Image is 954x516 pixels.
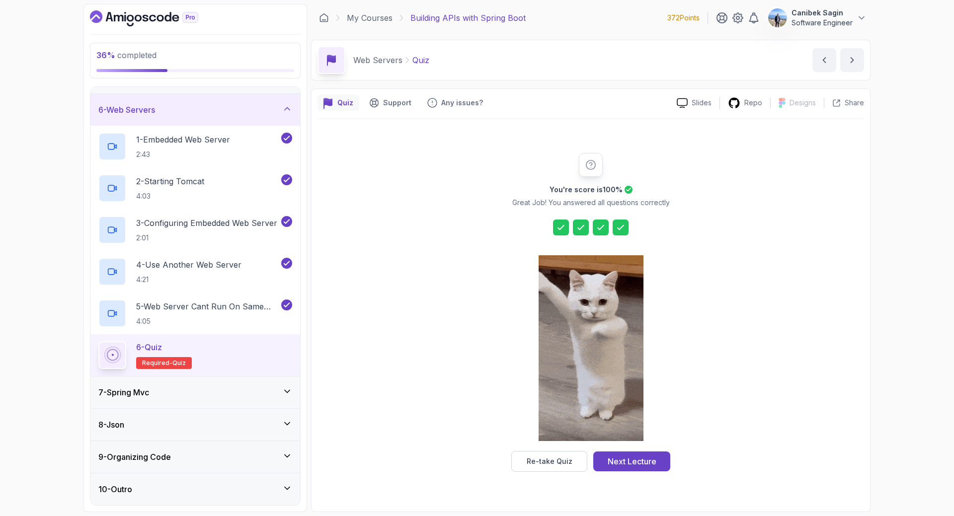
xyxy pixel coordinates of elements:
button: Support button [363,95,417,111]
button: 1-Embedded Web Server2:43 [98,133,292,160]
button: user profile imageCanibek SaginSoftware Engineer [768,8,867,28]
p: 4 - Use Another Web Server [136,259,241,271]
span: Required- [142,359,172,367]
img: cool-cat [539,255,643,441]
button: 2-Starting Tomcat4:03 [98,174,292,202]
button: Next Lecture [593,451,670,471]
p: Quiz [412,54,429,66]
button: 5-Web Server Cant Run On Same Port4:05 [98,299,292,327]
p: Any issues? [441,98,483,108]
p: Designs [790,98,816,108]
button: 6-Web Servers [90,94,300,126]
p: Support [383,98,411,108]
p: 6 - Quiz [136,341,162,353]
button: Feedback button [421,95,489,111]
button: 7-Spring Mvc [90,376,300,408]
a: Repo [720,97,770,109]
button: Share [824,98,864,108]
button: 3-Configuring Embedded Web Server2:01 [98,216,292,244]
p: Repo [744,98,762,108]
p: Canibek Sagin [792,8,853,18]
span: 36 % [96,50,115,60]
p: Software Engineer [792,18,853,28]
p: 2:43 [136,149,230,159]
a: Dashboard [90,10,221,26]
h3: 8 - Json [98,419,124,431]
a: Slides [669,98,719,108]
button: Re-take Quiz [511,451,587,472]
p: 4:21 [136,275,241,285]
button: 10-Outro [90,473,300,505]
button: next content [840,48,864,72]
span: completed [96,50,157,60]
p: Great Job! You answered all questions correctly [512,198,670,208]
p: Building APIs with Spring Boot [410,12,526,24]
a: Dashboard [319,13,329,23]
button: 8-Json [90,409,300,441]
p: 5 - Web Server Cant Run On Same Port [136,300,279,312]
div: Next Lecture [608,455,656,467]
button: 9-Organizing Code [90,441,300,473]
p: 372 Points [667,13,700,23]
p: 2 - Starting Tomcat [136,175,204,187]
p: Share [845,98,864,108]
button: 6-QuizRequired-quiz [98,341,292,369]
h3: 7 - Spring Mvc [98,386,149,398]
h2: You're score is 100 % [550,185,623,195]
button: previous content [812,48,836,72]
p: 4:03 [136,191,204,201]
div: Re-take Quiz [527,456,572,466]
p: Web Servers [353,54,402,66]
h3: 6 - Web Servers [98,104,155,116]
p: 3 - Configuring Embedded Web Server [136,217,277,229]
span: quiz [172,359,186,367]
p: 2:01 [136,233,277,243]
p: 4:05 [136,316,279,326]
button: quiz button [318,95,359,111]
h3: 9 - Organizing Code [98,451,171,463]
p: 1 - Embedded Web Server [136,134,230,146]
h3: 10 - Outro [98,483,132,495]
a: My Courses [347,12,393,24]
p: Slides [692,98,712,108]
p: Quiz [337,98,353,108]
button: 4-Use Another Web Server4:21 [98,258,292,286]
img: user profile image [768,8,787,27]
